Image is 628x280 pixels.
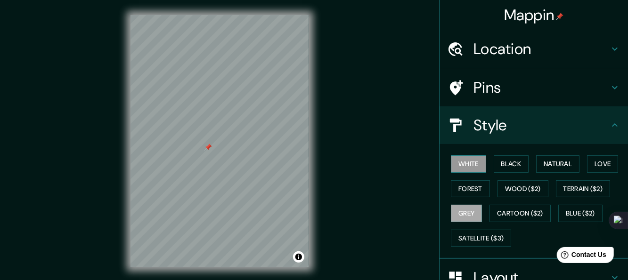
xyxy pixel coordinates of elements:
[451,180,490,198] button: Forest
[489,205,551,222] button: Cartoon ($2)
[293,251,304,263] button: Toggle attribution
[544,243,618,270] iframe: Help widget launcher
[473,116,609,135] h4: Style
[536,155,579,173] button: Natural
[556,180,611,198] button: Terrain ($2)
[451,155,486,173] button: White
[440,106,628,144] div: Style
[558,205,603,222] button: Blue ($2)
[504,6,564,24] h4: Mappin
[556,13,563,20] img: pin-icon.png
[473,78,609,97] h4: Pins
[494,155,529,173] button: Black
[130,15,309,267] canvas: Map
[451,205,482,222] button: Grey
[498,180,548,198] button: Wood ($2)
[440,69,628,106] div: Pins
[473,40,609,58] h4: Location
[451,230,511,247] button: Satellite ($3)
[440,30,628,68] div: Location
[587,155,618,173] button: Love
